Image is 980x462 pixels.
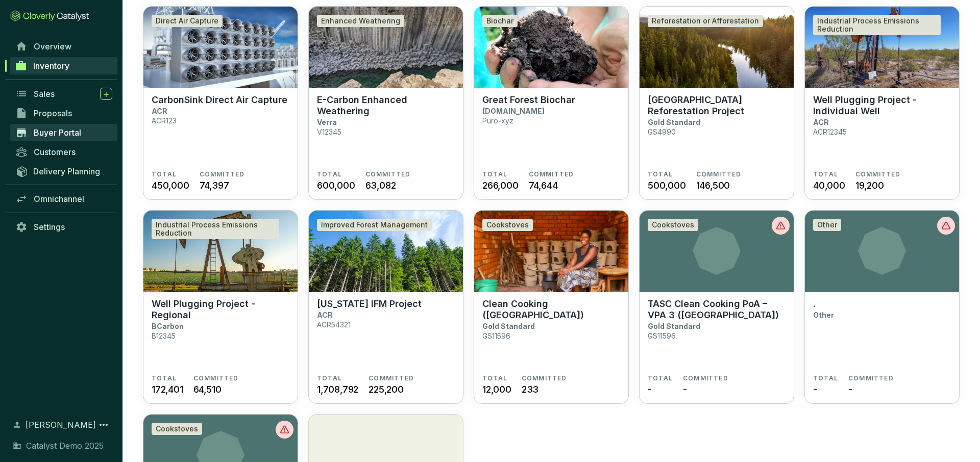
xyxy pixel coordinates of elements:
span: 40,000 [813,178,845,192]
span: 172,401 [152,382,183,396]
a: Well Plugging Project - RegionalIndustrial Process Emissions ReductionWell Plugging Project - Reg... [143,210,298,404]
span: COMMITTED [522,374,567,382]
span: COMMITTED [529,170,574,178]
a: Delivery Planning [10,163,117,179]
p: Other [813,311,834,319]
span: COMMITTED [200,170,245,178]
p: BCarbon [152,322,184,330]
a: Clean Cooking (Zambia)CookstovesClean Cooking ([GEOGRAPHIC_DATA])Gold StandardGS11596TOTAL12,000C... [474,210,629,404]
span: - [813,382,817,396]
div: Industrial Process Emissions Reduction [813,15,941,35]
span: COMMITTED [369,374,414,382]
span: TOTAL [648,170,673,178]
span: TOTAL [152,170,177,178]
div: Cookstoves [152,423,202,435]
span: COMMITTED [193,374,239,382]
p: TASC Clean Cooking PoA – VPA 3 ([GEOGRAPHIC_DATA]) [648,298,786,321]
a: Proposals [10,105,117,122]
span: 63,082 [365,178,396,192]
a: Buyer Portal [10,124,117,141]
a: CarbonSink Direct Air CaptureDirect Air CaptureCarbonSink Direct Air CaptureACRACR123TOTAL450,000... [143,6,298,200]
img: CarbonSink Direct Air Capture [143,7,298,88]
span: COMMITTED [683,374,728,382]
a: CookstovesTASC Clean Cooking PoA – VPA 3 ([GEOGRAPHIC_DATA])Gold StandardGS11596TOTAL-COMMITTED- [639,210,794,404]
p: [US_STATE] IFM Project [317,298,422,310]
span: 600,000 [317,178,355,192]
p: Clean Cooking ([GEOGRAPHIC_DATA]) [482,298,620,321]
span: 225,200 [369,382,404,396]
a: Great Forest BiocharBiocharGreat Forest Biochar[DOMAIN_NAME]Puro-xyzTOTAL266,000COMMITTED74,644 [474,6,629,200]
a: Sales [10,85,117,102]
p: ACR [317,311,333,319]
p: Gold Standard [482,322,535,330]
a: E-Carbon Enhanced WeatheringEnhanced WeatheringE-Carbon Enhanced WeatheringVerraV12345TOTAL600,00... [308,6,463,200]
a: Settings [10,218,117,236]
span: Buyer Portal [34,127,81,138]
p: V12345 [317,127,341,136]
p: ACR [813,118,829,126]
span: 233 [522,382,538,396]
span: 19,200 [855,178,884,192]
span: TOTAL [813,170,838,178]
p: Puro-xyz [482,116,513,125]
span: Customers [34,147,76,157]
img: Well Plugging Project - Individual Well [805,7,959,88]
p: . [813,298,816,310]
span: 64,510 [193,382,222,396]
span: TOTAL [482,374,507,382]
p: Well Plugging Project - Individual Well [813,94,951,117]
span: 74,397 [200,178,229,192]
span: COMMITTED [848,374,894,382]
span: 266,000 [482,178,519,192]
div: Other [813,219,841,231]
span: Omnichannel [34,194,84,204]
p: GS11596 [648,331,676,340]
img: Great Oaks Reforestation Project [640,7,794,88]
div: Enhanced Weathering [317,15,404,27]
div: Cookstoves [482,219,533,231]
img: Georgia IFM Project [309,211,463,292]
p: ACR54321 [317,320,351,329]
span: 12,000 [482,382,511,396]
span: - [683,382,687,396]
p: Great Forest Biochar [482,94,575,106]
span: 450,000 [152,178,189,192]
span: Inventory [33,61,69,71]
p: ACR123 [152,116,177,125]
span: TOTAL [813,374,838,382]
p: Gold Standard [648,322,700,330]
span: TOTAL [648,374,673,382]
p: ACR [152,107,167,115]
p: Well Plugging Project - Regional [152,298,289,321]
div: Cookstoves [648,219,698,231]
p: E-Carbon Enhanced Weathering [317,94,455,117]
a: Overview [10,38,117,55]
p: GS11596 [482,331,510,340]
a: Other.OtherTOTAL-COMMITTED- [804,210,960,404]
span: 146,500 [696,178,730,192]
p: B12345 [152,331,176,340]
div: Industrial Process Emissions Reduction [152,219,279,239]
div: Reforestation or Afforestation [648,15,763,27]
span: Sales [34,89,55,99]
img: Clean Cooking (Zambia) [474,211,628,292]
span: Catalyst Demo 2025 [26,440,104,452]
span: COMMITTED [855,170,901,178]
span: TOTAL [317,374,342,382]
p: ACR12345 [813,127,847,136]
a: Omnichannel [10,190,117,208]
p: [DOMAIN_NAME] [482,107,545,115]
div: Improved Forest Management [317,219,432,231]
span: COMMITTED [696,170,742,178]
p: Verra [317,118,337,126]
a: Inventory [10,57,117,74]
span: Settings [34,222,65,232]
p: GS4990 [648,127,676,136]
div: Biochar [482,15,518,27]
span: - [648,382,652,396]
span: 500,000 [648,178,686,192]
p: [GEOGRAPHIC_DATA] Reforestation Project [648,94,786,117]
span: Proposals [34,108,72,118]
span: 74,644 [529,178,558,192]
p: CarbonSink Direct Air Capture [152,94,287,106]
